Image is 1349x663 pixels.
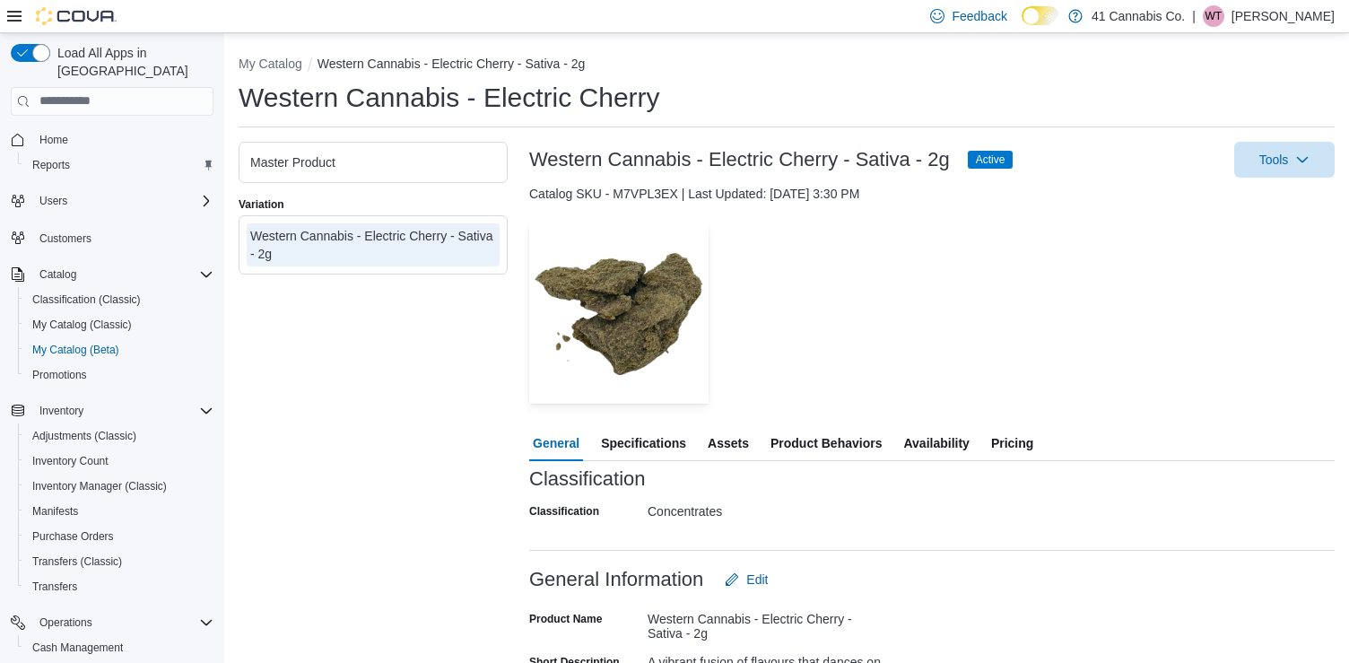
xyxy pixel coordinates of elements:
span: Adjustments (Classic) [32,429,136,443]
span: Promotions [25,364,213,386]
button: Reports [18,153,221,178]
a: Adjustments (Classic) [25,425,144,447]
button: Edit [718,562,775,598]
button: My Catalog (Beta) [18,337,221,362]
span: Inventory Manager (Classic) [25,475,213,497]
span: Home [39,133,68,147]
span: Inventory Manager (Classic) [32,479,167,493]
button: Manifests [18,499,221,524]
p: | [1192,5,1196,27]
button: Home [4,126,221,153]
button: My Catalog [239,57,302,71]
span: Operations [39,615,92,630]
span: Purchase Orders [25,526,213,547]
span: Home [32,128,213,151]
span: Promotions [32,368,87,382]
label: Classification [529,504,599,519]
a: Inventory Count [25,450,116,472]
span: My Catalog (Classic) [25,314,213,336]
span: Users [32,190,213,212]
span: Adjustments (Classic) [25,425,213,447]
span: General [533,425,579,461]
label: Variation [239,197,284,212]
span: Customers [39,231,91,246]
span: Pricing [991,425,1033,461]
span: Active [976,152,1005,168]
button: Purchase Orders [18,524,221,549]
a: Customers [32,228,99,249]
span: My Catalog (Beta) [25,339,213,361]
button: Operations [4,610,221,635]
span: Inventory Count [25,450,213,472]
span: Catalog [39,267,76,282]
img: Cova [36,7,117,25]
button: My Catalog (Classic) [18,312,221,337]
span: Transfers (Classic) [32,554,122,569]
button: Classification (Classic) [18,287,221,312]
a: Home [32,129,75,151]
a: My Catalog (Beta) [25,339,126,361]
button: Catalog [32,264,83,285]
button: Cash Management [18,635,221,660]
a: Promotions [25,364,94,386]
span: Availability [903,425,969,461]
span: Load All Apps in [GEOGRAPHIC_DATA] [50,44,213,80]
button: Transfers (Classic) [18,549,221,574]
a: Classification (Classic) [25,289,148,310]
button: Operations [32,612,100,633]
div: Wendy Thompson [1203,5,1224,27]
a: Transfers [25,576,84,598]
div: Catalog SKU - M7VPL3EX | Last Updated: [DATE] 3:30 PM [529,185,1335,203]
span: Feedback [952,7,1006,25]
span: Transfers [25,576,213,598]
a: Inventory Manager (Classic) [25,475,174,497]
span: Specifications [601,425,686,461]
span: Inventory Count [32,454,109,468]
button: Inventory [4,398,221,423]
a: Reports [25,154,77,176]
span: Reports [25,154,213,176]
span: Transfers [32,580,77,594]
button: Inventory Count [18,449,221,474]
h1: Western Cannabis - Electric Cherry [239,80,660,116]
button: Catalog [4,262,221,287]
span: Edit [746,571,768,589]
span: Transfers (Classic) [25,551,213,572]
span: Cash Management [32,641,123,655]
div: Master Product [250,153,496,171]
button: Transfers [18,574,221,599]
nav: An example of EuiBreadcrumbs [239,55,1335,76]
span: Inventory [39,404,83,418]
a: Transfers (Classic) [25,551,129,572]
button: Western Cannabis - Electric Cherry - Sativa - 2g [318,57,586,71]
a: My Catalog (Classic) [25,314,139,336]
span: Classification (Classic) [32,292,141,307]
a: Manifests [25,501,85,522]
button: Adjustments (Classic) [18,423,221,449]
h3: General Information [529,569,703,590]
h3: Classification [529,468,646,490]
button: Users [4,188,221,214]
div: Western Cannabis - Electric Cherry - Sativa - 2g [250,227,496,263]
span: Users [39,194,67,208]
button: Customers [4,224,221,250]
h3: Western Cannabis - Electric Cherry - Sativa - 2g [529,149,950,170]
button: Tools [1234,142,1335,178]
span: Reports [32,158,70,172]
span: Cash Management [25,637,213,659]
img: Image for Western Cannabis - Electric Cherry - Sativa - 2g [529,224,709,404]
span: Catalog [32,264,213,285]
span: My Catalog (Classic) [32,318,132,332]
span: Customers [32,226,213,249]
a: Cash Management [25,637,130,659]
span: Manifests [32,504,78,519]
span: Operations [32,612,213,633]
div: Western Cannabis - Electric Cherry - Sativa - 2g [648,605,888,641]
button: Users [32,190,74,212]
button: Inventory Manager (Classic) [18,474,221,499]
span: Product Behaviors [770,425,882,461]
span: Dark Mode [1022,25,1023,26]
span: Active [968,151,1014,169]
div: Concentrates [648,497,888,519]
p: [PERSON_NAME] [1232,5,1335,27]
